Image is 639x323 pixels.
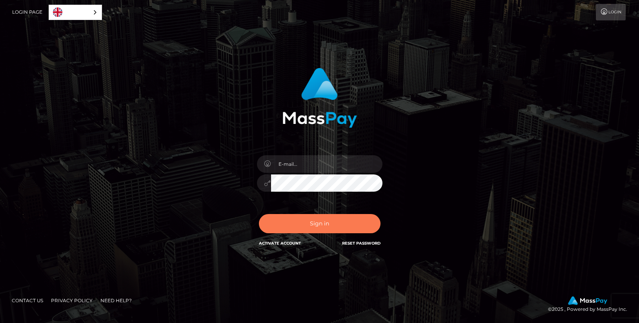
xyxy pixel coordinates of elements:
[596,4,626,20] a: Login
[12,4,42,20] a: Login Page
[9,294,46,307] a: Contact Us
[49,5,102,20] aside: Language selected: English
[48,294,96,307] a: Privacy Policy
[271,155,382,173] input: E-mail...
[49,5,102,20] div: Language
[548,296,633,314] div: © 2025 , Powered by MassPay Inc.
[97,294,135,307] a: Need Help?
[259,241,301,246] a: Activate Account
[49,5,102,20] a: English
[568,296,607,305] img: MassPay
[342,241,380,246] a: Reset Password
[259,214,380,233] button: Sign in
[282,68,357,128] img: MassPay Login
